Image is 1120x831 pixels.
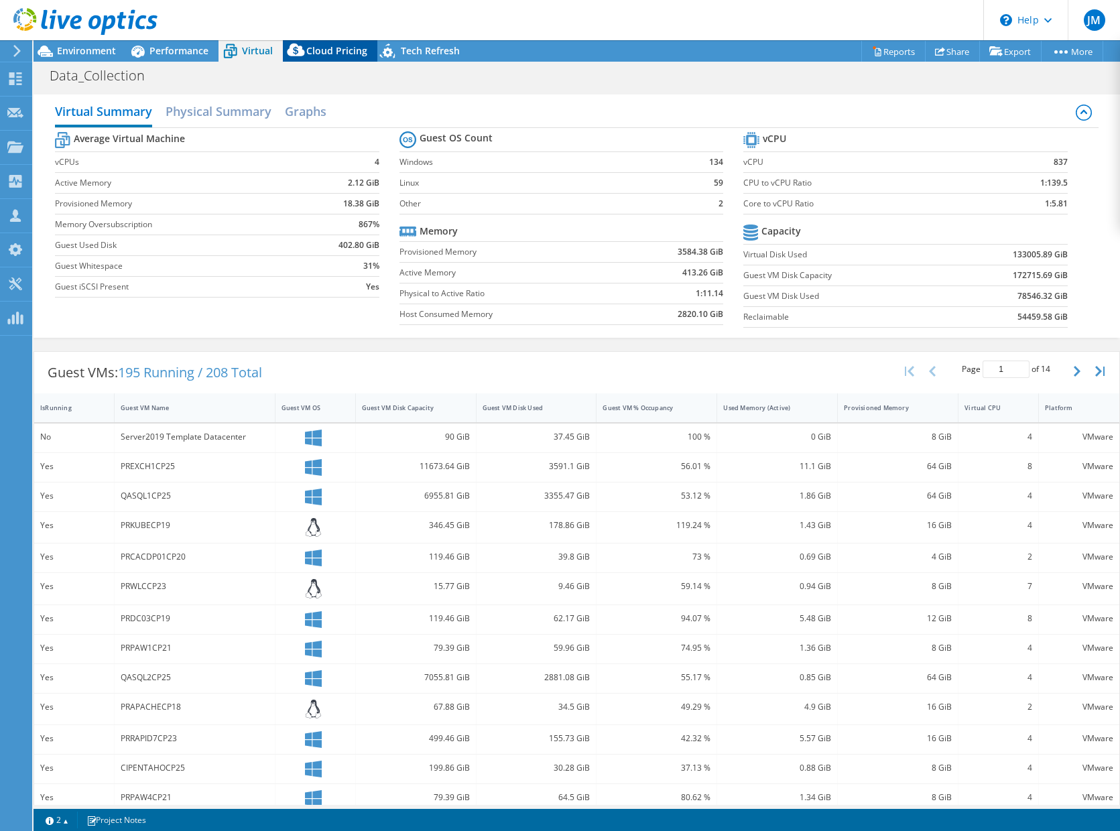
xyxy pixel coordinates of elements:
div: 4 [965,731,1032,746]
div: 90 GiB [362,430,470,444]
div: 79.39 GiB [362,790,470,805]
a: Export [979,41,1042,62]
div: Guest VM OS [282,403,333,412]
label: Active Memory [399,266,622,279]
div: 199.86 GiB [362,761,470,775]
b: 402.80 GiB [338,239,379,252]
div: 55.17 % [603,670,710,685]
b: 133005.89 GiB [1013,248,1068,261]
span: Cloud Pricing [306,44,367,57]
div: 8 [965,611,1032,626]
b: 1:5.81 [1045,197,1068,210]
div: VMware [1045,518,1113,533]
div: VMware [1045,761,1113,775]
div: 39.8 GiB [483,550,590,564]
a: 2 [36,812,78,828]
div: 64 GiB [844,670,952,685]
b: 172715.69 GiB [1013,269,1068,282]
div: Yes [40,761,108,775]
div: 4 GiB [844,550,952,564]
div: Provisioned Memory [844,403,936,412]
div: 4 [965,670,1032,685]
div: 7055.81 GiB [362,670,470,685]
div: 11.1 GiB [723,459,831,474]
div: 37.45 GiB [483,430,590,444]
div: Platform [1045,403,1097,412]
b: 837 [1054,155,1068,169]
b: 867% [359,218,379,231]
div: 64 GiB [844,459,952,474]
div: Guest VM Disk Capacity [362,403,454,412]
div: 56.01 % [603,459,710,474]
a: Share [925,41,980,62]
div: 4.9 GiB [723,700,831,714]
div: 5.48 GiB [723,611,831,626]
b: 413.26 GiB [682,266,723,279]
div: Yes [40,550,108,564]
div: 119.24 % [603,518,710,533]
div: 8 GiB [844,641,952,655]
div: 74.95 % [603,641,710,655]
div: PRAPACHECP18 [121,700,269,714]
div: PRRAPID7CP23 [121,731,269,746]
div: Yes [40,731,108,746]
label: Guest VM Disk Used [743,290,949,303]
b: 2 [719,197,723,210]
label: Physical to Active Ratio [399,287,622,300]
div: 1.36 GiB [723,641,831,655]
h1: Data_Collection [44,68,166,83]
b: 59 [714,176,723,190]
label: Guest Used Disk [55,239,302,252]
div: Yes [40,489,108,503]
label: Linux [399,176,681,190]
div: 178.86 GiB [483,518,590,533]
div: Used Memory (Active) [723,403,815,412]
div: 100 % [603,430,710,444]
div: 8 GiB [844,761,952,775]
label: Provisioned Memory [55,197,302,210]
div: 64 GiB [844,489,952,503]
span: 195 Running / 208 Total [118,363,262,381]
div: PRPAW4CP21 [121,790,269,805]
div: 4 [965,430,1032,444]
b: 54459.58 GiB [1017,310,1068,324]
div: 16 GiB [844,731,952,746]
div: 4 [965,489,1032,503]
label: vCPU [743,155,982,169]
div: 59.14 % [603,579,710,594]
div: 94.07 % [603,611,710,626]
span: JM [1084,9,1105,31]
div: 8 GiB [844,579,952,594]
div: 7 [965,579,1032,594]
div: 3591.1 GiB [483,459,590,474]
div: VMware [1045,641,1113,655]
input: jump to page [983,361,1030,378]
label: Host Consumed Memory [399,308,622,321]
div: 0 GiB [723,430,831,444]
div: 79.39 GiB [362,641,470,655]
b: Guest OS Count [420,131,493,145]
span: Performance [149,44,208,57]
b: 3584.38 GiB [678,245,723,259]
div: 2 [965,700,1032,714]
div: QASQL2CP25 [121,670,269,685]
div: VMware [1045,430,1113,444]
div: No [40,430,108,444]
span: Page of [962,361,1050,378]
div: 11673.64 GiB [362,459,470,474]
a: Reports [861,41,926,62]
label: Guest VM Disk Capacity [743,269,949,282]
div: 6955.81 GiB [362,489,470,503]
label: Guest Whitespace [55,259,302,273]
div: 5.57 GiB [723,731,831,746]
label: Provisioned Memory [399,245,622,259]
div: VMware [1045,550,1113,564]
div: PRDC03CP19 [121,611,269,626]
div: Server2019 Template Datacenter [121,430,269,444]
div: 3355.47 GiB [483,489,590,503]
div: 64.5 GiB [483,790,590,805]
div: Guest VMs: [34,352,275,393]
label: Virtual Disk Used [743,248,949,261]
div: 12 GiB [844,611,952,626]
div: 9.46 GiB [483,579,590,594]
